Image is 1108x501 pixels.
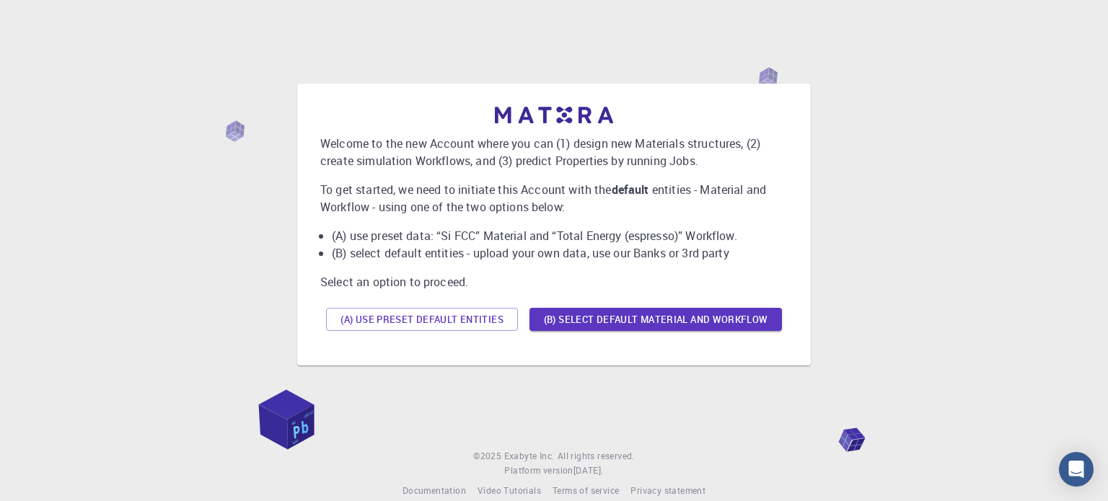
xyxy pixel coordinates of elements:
[630,484,705,498] a: Privacy statement
[504,450,555,461] span: Exabyte Inc.
[320,135,788,169] p: Welcome to the new Account where you can (1) design new Materials structures, (2) create simulati...
[473,449,504,464] span: © 2025
[332,244,788,262] li: (B) select default entities - upload your own data, use our Banks or 3rd party
[478,484,541,496] span: Video Tutorials
[495,107,613,123] img: logo
[630,484,705,496] span: Privacy statement
[612,182,649,198] b: default
[403,484,466,496] span: Documentation
[573,464,604,478] a: [DATE].
[326,308,518,331] button: (A) Use preset default entities
[320,273,788,291] p: Select an option to proceed.
[553,484,619,498] a: Terms of service
[558,449,635,464] span: All rights reserved.
[332,227,788,244] li: (A) use preset data: “Si FCC” Material and “Total Energy (espresso)” Workflow.
[529,308,782,331] button: (B) Select default material and workflow
[1059,452,1094,487] div: Open Intercom Messenger
[573,464,604,476] span: [DATE] .
[504,464,573,478] span: Platform version
[478,484,541,498] a: Video Tutorials
[320,181,788,216] p: To get started, we need to initiate this Account with the entities - Material and Workflow - usin...
[553,484,619,496] span: Terms of service
[504,449,555,464] a: Exabyte Inc.
[403,484,466,498] a: Documentation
